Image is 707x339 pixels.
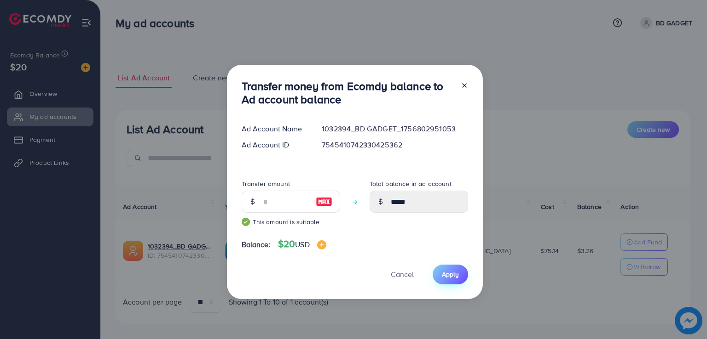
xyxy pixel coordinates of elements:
[234,124,315,134] div: Ad Account Name
[234,140,315,150] div: Ad Account ID
[316,196,332,207] img: image
[314,140,475,150] div: 7545410742330425362
[370,179,452,188] label: Total balance in ad account
[242,218,250,226] img: guide
[379,265,425,284] button: Cancel
[314,124,475,134] div: 1032394_BD GADGET_1756802951053
[242,217,340,226] small: This amount is suitable
[242,239,271,250] span: Balance:
[391,269,414,279] span: Cancel
[295,239,309,249] span: USD
[317,240,326,249] img: image
[242,79,453,106] h3: Transfer money from Ecomdy balance to Ad account balance
[278,238,326,250] h4: $20
[442,270,459,279] span: Apply
[433,265,468,284] button: Apply
[242,179,290,188] label: Transfer amount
